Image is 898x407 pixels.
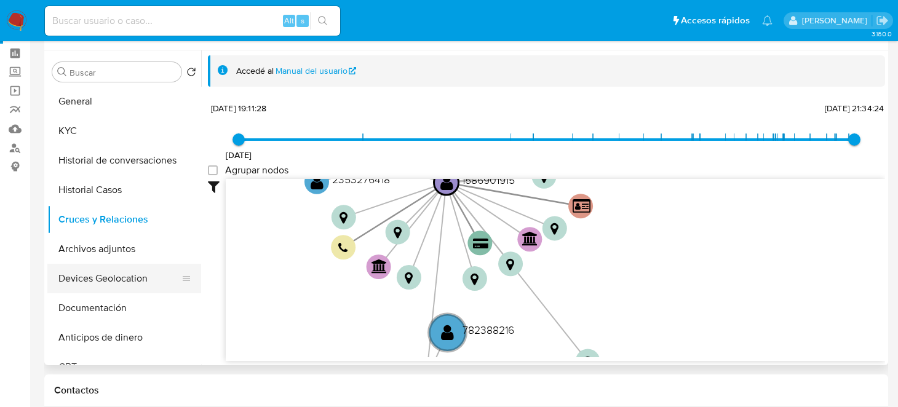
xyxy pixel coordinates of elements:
[54,384,878,397] h1: Contactos
[47,352,201,382] button: CBT
[284,15,294,26] span: Alt
[876,14,889,27] a: Salir
[394,226,402,240] text: 
[47,234,201,264] button: Archivos adjuntos
[372,259,387,274] text: 
[276,65,357,77] a: Manual del usuario
[47,116,201,146] button: KYC
[441,323,454,341] text: 
[57,67,67,77] button: Buscar
[550,222,558,235] text: 
[225,164,288,176] span: Agrupar nodos
[236,65,274,77] span: Accedé al
[47,175,201,205] button: Historial Casos
[405,271,413,285] text: 
[681,14,750,27] span: Accesos rápidos
[762,15,773,26] a: Notificaciones
[463,322,514,338] text: 782388216
[462,172,515,188] text: 1586901915
[47,323,201,352] button: Anticipos de dinero
[340,211,348,224] text: 
[47,293,201,323] button: Documentación
[186,67,196,81] button: Volver al orden por defecto
[338,242,348,254] text: 
[539,170,547,184] text: 
[301,15,304,26] span: s
[47,87,201,116] button: General
[211,102,266,114] span: [DATE] 19:11:28
[332,172,390,187] text: 2353276418
[573,198,590,214] text: 
[473,238,488,250] text: 
[47,146,201,175] button: Historial de conversaciones
[506,258,514,271] text: 
[872,29,892,39] span: 3.160.0
[208,165,218,175] input: Agrupar nodos
[825,102,884,114] span: [DATE] 21:34:24
[226,149,252,161] span: [DATE]
[45,13,340,29] input: Buscar usuario o caso...
[440,173,453,191] text: 
[310,12,335,30] button: search-icon
[584,355,592,369] text: 
[471,272,479,286] text: 
[47,264,191,293] button: Devices Geolocation
[802,15,872,26] p: brenda.morenoreyes@mercadolibre.com.mx
[70,67,177,78] input: Buscar
[311,173,324,191] text: 
[47,205,201,234] button: Cruces y Relaciones
[522,231,538,246] text: 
